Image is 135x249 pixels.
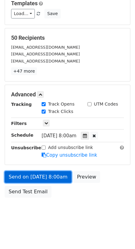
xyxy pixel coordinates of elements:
label: Track Clicks [48,108,73,115]
label: Track Opens [48,101,75,107]
a: Copy unsubscribe link [42,152,97,158]
span: [DATE] 8:00am [42,133,76,139]
button: Save [44,9,60,18]
small: [EMAIL_ADDRESS][DOMAIN_NAME] [11,45,80,50]
h5: 50 Recipients [11,34,124,41]
a: +47 more [11,67,37,75]
h5: Advanced [11,91,124,98]
a: Preview [73,171,100,183]
label: UTM Codes [94,101,118,107]
small: [EMAIL_ADDRESS][DOMAIN_NAME] [11,52,80,56]
small: [EMAIL_ADDRESS][DOMAIN_NAME] [11,59,80,63]
strong: Unsubscribe [11,145,41,150]
strong: Filters [11,121,27,126]
strong: Tracking [11,102,32,107]
a: Send on [DATE] 8:00am [5,171,72,183]
a: Load... [11,9,35,18]
div: Widget de chat [104,219,135,249]
label: Add unsubscribe link [48,144,93,151]
strong: Schedule [11,133,33,138]
a: Send Test Email [5,186,51,198]
iframe: Chat Widget [104,219,135,249]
